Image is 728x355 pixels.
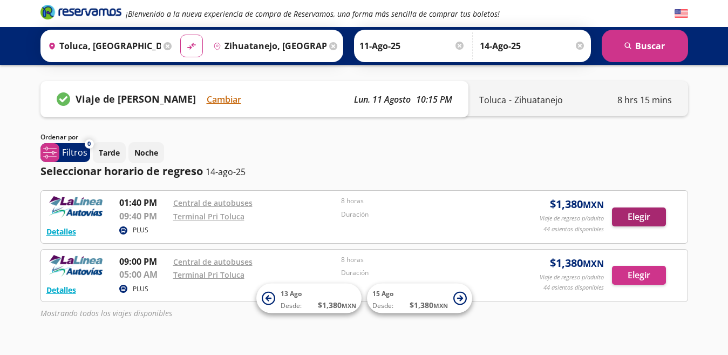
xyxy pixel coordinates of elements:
[341,255,504,265] p: 8 horas
[341,268,504,278] p: Duración
[540,214,604,223] p: Viaje de regreso p/adulto
[46,196,106,218] img: RESERVAMOS
[372,289,393,298] span: 15 Ago
[550,255,604,271] span: $ 1,380
[119,196,168,209] p: 01:40 PM
[281,289,302,298] span: 13 Ago
[99,147,120,158] p: Tarde
[173,270,244,280] a: Terminal Pri Toluca
[354,93,411,106] p: lun. 11 agosto
[128,142,164,163] button: Noche
[433,302,448,310] small: MXN
[342,302,356,310] small: MXN
[134,147,158,158] p: Noche
[173,257,253,267] a: Central de autobuses
[540,273,604,282] p: Viaje de regreso p/adulto
[76,92,196,106] p: Viaje de [PERSON_NAME]
[281,301,302,311] span: Desde:
[480,32,586,59] input: Opcional
[40,143,90,162] button: 0Filtros
[416,93,452,106] p: 10:15 PM
[119,255,168,268] p: 09:00 PM
[341,196,504,206] p: 8 horas
[367,284,472,313] button: 15 AgoDesde:$1,380MXN
[341,210,504,219] p: Duración
[126,9,500,19] em: ¡Bienvenido a la nueva experiencia de compra de Reservamos, una forma más sencilla de comprar tus...
[675,7,688,21] button: English
[207,93,241,106] button: Cambiar
[173,211,244,222] a: Terminal Pri Toluca
[119,268,168,281] p: 05:00 AM
[583,199,604,211] small: MXN
[133,284,148,294] p: PLUS
[40,132,78,142] p: Ordenar por
[119,210,168,223] p: 09:40 PM
[318,299,356,311] span: $ 1,380
[617,93,672,106] p: 8 hrs 15 mins
[40,4,121,23] a: Brand Logo
[543,283,604,292] p: 44 asientos disponibles
[479,93,563,106] div: -
[87,139,91,149] span: 0
[40,4,121,20] i: Brand Logo
[359,32,465,59] input: Elegir Fecha
[46,255,106,277] img: RESERVAMOS
[93,142,126,163] button: Tarde
[209,32,326,59] input: Buscar Destino
[62,146,87,159] p: Filtros
[206,165,246,178] p: 14-ago-25
[602,30,688,62] button: Buscar
[44,32,161,59] input: Buscar Origen
[410,299,448,311] span: $ 1,380
[583,258,604,270] small: MXN
[514,93,563,106] p: Zihuatanejo
[133,225,148,235] p: PLUS
[612,207,666,226] button: Elegir
[479,93,506,106] p: Toluca
[543,225,604,234] p: 44 asientos disponibles
[256,284,362,313] button: 13 AgoDesde:$1,380MXN
[612,266,666,285] button: Elegir
[173,198,253,208] a: Central de autobuses
[46,226,76,237] button: Detalles
[372,301,393,311] span: Desde:
[46,284,76,296] button: Detalles
[40,308,172,318] em: Mostrando todos los viajes disponibles
[40,163,203,179] p: Seleccionar horario de regreso
[550,196,604,212] span: $ 1,380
